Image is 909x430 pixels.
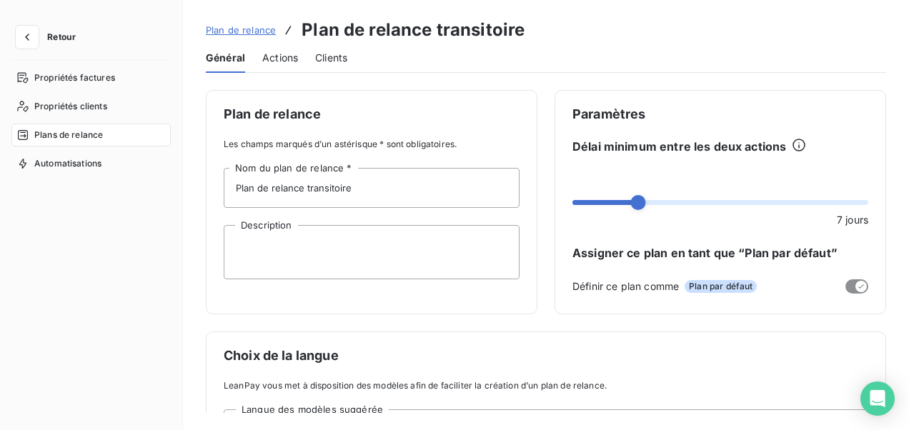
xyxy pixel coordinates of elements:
h3: Plan de relance transitoire [302,17,525,43]
span: Plan de relance [224,108,520,121]
a: Propriétés clients [11,95,171,118]
a: Automatisations [11,152,171,175]
span: Plan par défaut [685,280,757,293]
button: Retour [11,26,87,49]
span: Choix de la langue [224,349,868,362]
a: Plan de relance [206,23,276,37]
span: Définir ce plan comme [572,279,679,294]
span: LeanPay vous met à disposition des modèles afin de faciliter la création d’un plan de relance. [224,379,868,392]
div: Open Intercom Messenger [860,381,895,416]
span: Actions [262,51,298,65]
span: Retour [47,33,76,41]
span: Plan de relance [206,24,276,36]
span: Propriétés clients [34,100,107,113]
span: Clients [315,51,347,65]
span: Automatisations [34,157,101,170]
span: Paramètres [572,108,868,121]
span: Délai minimum entre les deux actions [572,138,786,155]
a: Propriétés factures [11,66,171,89]
span: Assigner ce plan en tant que “Plan par défaut” [572,244,868,261]
span: 7 jours [837,212,868,227]
a: Plans de relance [11,124,171,146]
span: Les champs marqués d’un astérisque * sont obligatoires. [224,138,520,151]
span: Général [206,51,245,65]
span: Plans de relance [34,129,103,141]
span: Propriétés factures [34,71,115,84]
input: placeholder [224,168,520,208]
